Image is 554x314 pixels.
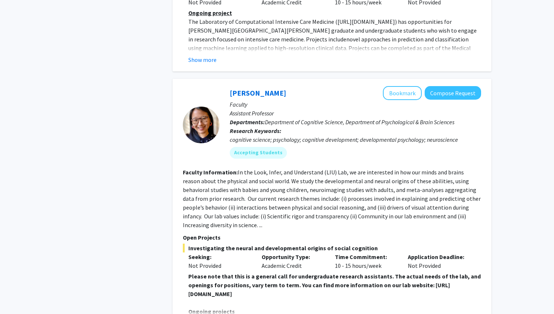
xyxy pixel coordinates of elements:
[230,88,286,97] a: [PERSON_NAME]
[408,252,470,261] p: Application Deadline:
[230,109,481,118] p: Assistant Professor
[183,244,481,252] span: Investigating the neural and developmental origins of social cognition
[383,86,422,100] button: Add Shari Liu to Bookmarks
[230,147,287,159] mat-chip: Accepting Students
[265,118,454,126] span: Department of Cognitive Science, Department of Psychological & Brain Sciences
[188,273,481,298] strong: Please note that this is a general call for undergraduate research assistants. The actual needs o...
[188,252,251,261] p: Seeking:
[230,127,281,134] b: Research Keywords:
[335,252,397,261] p: Time Commitment:
[188,36,471,60] span: novel approaches in prediction and classification using machine learning applied to high-resoluti...
[425,86,481,100] button: Compose Request to Shari Liu
[188,18,337,25] span: The Laboratory of Computational Intensive Care Medicine (
[188,261,251,270] div: Not Provided
[5,281,31,309] iframe: Chat
[329,252,403,270] div: 10 - 15 hours/week
[402,252,476,270] div: Not Provided
[256,252,329,270] div: Academic Credit
[183,169,238,176] b: Faculty Information:
[188,17,481,105] p: [URL][DOMAIN_NAME] Priority will be given to applicants who have completed coursework or have a d...
[230,135,481,144] div: cognitive science; psychology; cognitive development; developmental psychology; neuroscience
[262,252,324,261] p: Opportunity Type:
[188,55,217,64] button: Show more
[230,100,481,109] p: Faculty
[183,233,481,242] p: Open Projects
[230,118,265,126] b: Departments:
[183,169,481,229] fg-read-more: In the Look, Infer, and Understand (LIU) Lab, we are interested in how our minds and brains reaso...
[188,18,477,43] span: ) has opportunities for [PERSON_NAME][GEOGRAPHIC_DATA][PERSON_NAME] graduate and undergraduate st...
[188,9,232,16] u: Ongoing project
